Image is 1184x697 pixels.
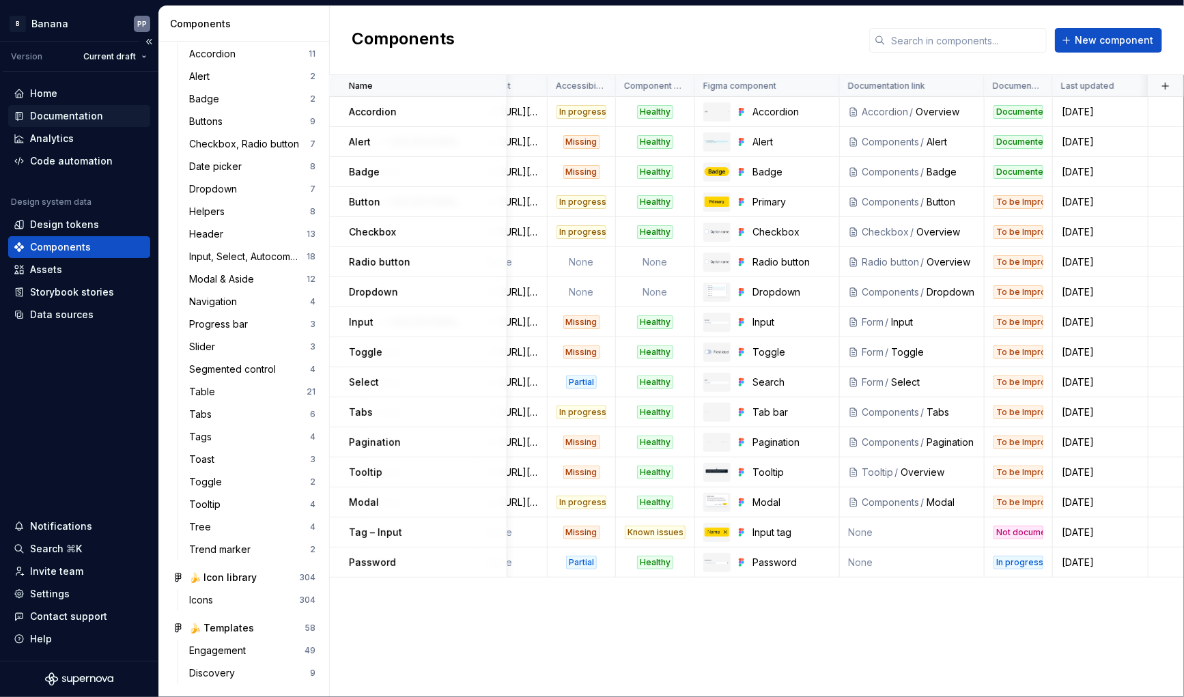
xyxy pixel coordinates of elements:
[916,225,976,239] div: Overview
[993,285,1043,299] div: To be Improved - Migration
[616,277,695,307] td: None
[752,165,831,179] div: Badge
[501,225,539,239] div: [URL][DOMAIN_NAME]
[919,406,927,419] div: /
[705,167,729,175] img: Badge
[184,589,321,611] a: Icons304
[30,610,107,623] div: Contact support
[8,128,150,150] a: Analytics
[189,666,240,680] div: Discovery
[310,522,315,532] div: 4
[637,496,673,509] div: Healthy
[501,285,539,299] div: [URL][DOMAIN_NAME]
[556,496,606,509] div: In progress
[189,70,215,83] div: Alert
[184,516,321,538] a: Tree4
[30,154,113,168] div: Code automation
[501,135,539,149] div: [URL][DOMAIN_NAME]
[349,315,373,329] p: Input
[31,17,68,31] div: Banana
[927,135,976,149] div: Alert
[556,81,604,91] p: Accessibility
[927,436,976,449] div: Pagination
[705,560,729,564] img: Password
[563,135,600,149] div: Missing
[993,315,1043,329] div: To be Improved - Migration
[1054,436,1147,449] div: [DATE]
[8,105,150,127] a: Documentation
[993,255,1043,269] div: To be Improved - Migration
[184,662,321,684] a: Discovery9
[993,105,1043,119] div: Documented
[10,16,26,32] div: B
[637,315,673,329] div: Healthy
[8,628,150,650] button: Help
[501,165,539,179] div: [URL][DOMAIN_NAME]
[993,406,1043,419] div: To be Improved - Migration
[189,453,220,466] div: Toast
[862,466,893,479] div: Tooltip
[705,380,729,384] img: Search
[848,81,925,91] p: Documentation link
[184,449,321,470] a: Toast3
[189,250,307,264] div: Input, Select, Autocomplete
[637,345,673,359] div: Healthy
[637,165,673,179] div: Healthy
[184,133,321,155] a: Checkbox, Radio button7
[919,285,927,299] div: /
[993,496,1043,509] div: To be Improved - Migration
[307,386,315,397] div: 21
[637,105,673,119] div: Healthy
[189,621,254,635] div: 🍌 Templates
[862,496,919,509] div: Components
[752,285,831,299] div: Dropdown
[189,227,229,241] div: Header
[862,436,919,449] div: Components
[349,165,380,179] p: Badge
[1054,345,1147,359] div: [DATE]
[993,466,1043,479] div: To be Improved - Migration
[1054,315,1147,329] div: [DATE]
[30,565,83,578] div: Invite team
[637,135,673,149] div: Healthy
[30,109,103,123] div: Documentation
[705,319,729,324] img: Input
[189,115,228,128] div: Buttons
[184,201,321,223] a: Helpers8
[993,165,1043,179] div: Documented
[310,409,315,420] div: 6
[184,381,321,403] a: Table21
[1054,496,1147,509] div: [DATE]
[30,218,99,231] div: Design tokens
[840,517,985,547] td: None
[556,195,606,209] div: In progress
[919,255,927,269] div: /
[752,255,831,269] div: Radio button
[189,571,257,584] div: 🍌 Icon library
[616,247,695,277] td: None
[189,160,247,173] div: Date picker
[556,105,606,119] div: In progress
[352,28,455,53] h2: Components
[307,274,315,285] div: 12
[184,426,321,448] a: Tags4
[189,47,241,61] div: Accordion
[8,606,150,627] button: Contact support
[3,9,156,38] button: BBananaPP
[310,499,315,510] div: 4
[310,544,315,555] div: 2
[8,304,150,326] a: Data sources
[927,285,976,299] div: Dropdown
[501,345,539,359] div: [URL][DOMAIN_NAME]
[862,285,919,299] div: Components
[189,272,259,286] div: Modal & Aside
[501,315,539,329] div: [URL][DOMAIN_NAME]
[349,285,398,299] p: Dropdown
[8,236,150,258] a: Components
[862,375,884,389] div: Form
[752,315,831,329] div: Input
[1075,33,1153,47] span: New component
[310,454,315,465] div: 3
[349,81,373,91] p: Name
[349,466,382,479] p: Tooltip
